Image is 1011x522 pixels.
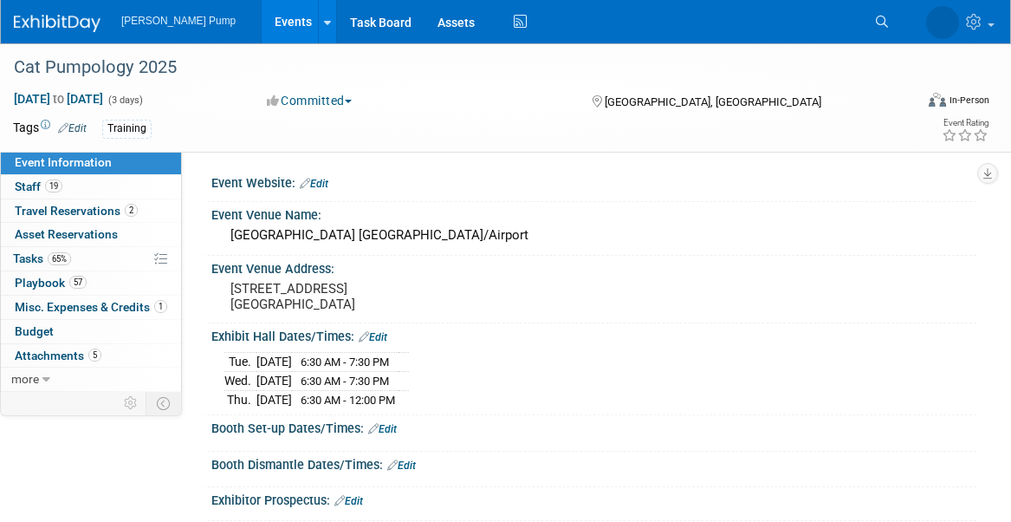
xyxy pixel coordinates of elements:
span: [PERSON_NAME] Pump [121,15,236,27]
a: Travel Reservations2 [1,199,181,223]
a: Budget [1,320,181,343]
a: Edit [359,331,387,343]
pre: [STREET_ADDRESS] [GEOGRAPHIC_DATA] [230,281,511,312]
div: Exhibit Hall Dates/Times: [211,323,976,346]
div: Event Venue Name: [211,202,976,224]
span: Asset Reservations [15,227,118,241]
a: Edit [58,122,87,134]
span: Staff [15,179,62,193]
a: Edit [300,178,328,190]
span: [GEOGRAPHIC_DATA], [GEOGRAPHIC_DATA] [605,95,821,108]
div: Cat Pumpology 2025 [8,52,894,83]
a: Event Information [1,151,181,174]
td: Toggle Event Tabs [146,392,182,414]
button: Committed [261,92,359,109]
td: Tue. [224,353,256,372]
span: 57 [69,276,87,289]
div: Event Format [838,90,989,116]
a: Edit [368,423,397,435]
div: Booth Dismantle Dates/Times: [211,452,976,474]
span: 19 [45,179,62,192]
div: Booth Set-up Dates/Times: [211,415,976,438]
a: Playbook57 [1,271,181,295]
div: Event Website: [211,170,976,192]
span: Attachments [15,349,101,362]
a: Asset Reservations [1,223,181,246]
span: 1 [154,300,167,313]
span: Misc. Expenses & Credits [15,300,167,314]
img: ExhibitDay [14,15,100,32]
div: In-Person [949,94,989,107]
span: 5 [88,349,101,362]
span: Tasks [13,251,71,265]
a: Edit [387,460,416,472]
div: Training [102,120,152,138]
td: Wed. [224,372,256,391]
td: Tags [13,119,87,139]
span: 6:30 AM - 7:30 PM [301,375,389,388]
td: [DATE] [256,353,292,372]
a: Tasks65% [1,247,181,271]
div: Event Rating [942,119,988,127]
div: Event Venue Address: [211,256,976,277]
span: 6:30 AM - 7:30 PM [301,356,389,369]
td: [DATE] [256,390,292,408]
span: to [50,92,67,106]
div: [GEOGRAPHIC_DATA] [GEOGRAPHIC_DATA]/Airport [224,222,963,249]
span: 65% [48,252,71,265]
span: Travel Reservations [15,204,138,218]
span: [DATE] [DATE] [13,91,104,107]
span: 2 [125,204,138,217]
a: Edit [334,495,363,507]
span: (3 days) [107,95,143,106]
a: Staff19 [1,175,181,199]
span: Budget [15,324,54,338]
td: Thu. [224,390,256,408]
span: more [11,372,39,386]
td: [DATE] [256,372,292,391]
a: Misc. Expenses & Credits1 [1,296,181,319]
img: Amanda Smith [926,6,959,39]
div: Exhibitor Prospectus: [211,487,976,510]
span: 6:30 AM - 12:00 PM [301,394,395,407]
img: Format-Inperson.png [929,93,946,107]
span: Event Information [15,155,112,169]
span: Playbook [15,276,87,290]
a: more [1,368,181,391]
td: Personalize Event Tab Strip [116,392,146,414]
a: Attachments5 [1,344,181,368]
